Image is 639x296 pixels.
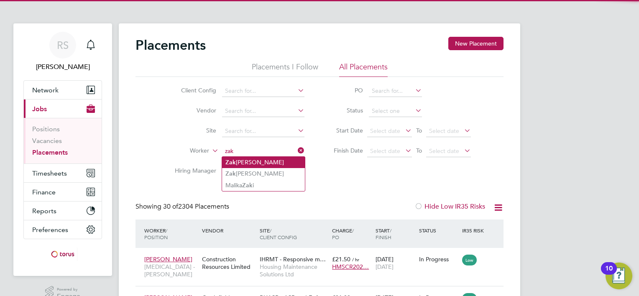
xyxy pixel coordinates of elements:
[23,32,102,72] a: RS[PERSON_NAME]
[24,183,102,201] button: Finance
[168,107,216,114] label: Vendor
[225,170,236,177] b: Zak
[200,223,258,238] div: Vendor
[242,182,253,189] b: Zak
[325,127,363,134] label: Start Date
[32,148,68,156] a: Placements
[373,223,417,245] div: Start
[260,255,326,263] span: IHRMT - Responsive m…
[417,223,460,238] div: Status
[222,145,304,157] input: Search for...
[222,168,305,179] li: [PERSON_NAME]
[606,263,632,289] button: Open Resource Center, 10 new notifications
[325,147,363,154] label: Finish Date
[332,227,354,240] span: / PO
[48,248,77,261] img: torus-logo-retina.png
[370,147,400,155] span: Select date
[460,223,489,238] div: IR35 Risk
[144,227,168,240] span: / Position
[252,62,318,77] li: Placements I Follow
[168,87,216,94] label: Client Config
[414,125,424,136] span: To
[135,37,206,54] h2: Placements
[24,81,102,99] button: Network
[339,62,388,77] li: All Placements
[448,37,504,50] button: New Placement
[225,159,236,166] b: Zak
[325,107,363,114] label: Status
[369,85,422,97] input: Search for...
[260,227,297,240] span: / Client Config
[200,251,258,275] div: Construction Resources Limited
[222,125,304,137] input: Search for...
[24,220,102,239] button: Preferences
[376,263,394,270] span: [DATE]
[414,145,424,156] span: To
[222,157,305,168] li: [PERSON_NAME]
[57,40,69,51] span: RS
[23,62,102,72] span: Ryan Scott
[429,147,459,155] span: Select date
[370,127,400,135] span: Select date
[332,263,369,270] span: HMSCR202…
[24,164,102,182] button: Timesheets
[163,202,229,211] span: 2304 Placements
[258,223,330,245] div: Site
[429,127,459,135] span: Select date
[32,207,56,215] span: Reports
[260,263,328,278] span: Housing Maintenance Solutions Ltd
[144,255,192,263] span: [PERSON_NAME]
[32,137,62,145] a: Vacancies
[13,23,112,276] nav: Main navigation
[222,105,304,117] input: Search for...
[32,226,68,234] span: Preferences
[414,202,485,211] label: Hide Low IR35 Risks
[57,286,80,293] span: Powered by
[373,251,417,275] div: [DATE]
[369,105,422,117] input: Select one
[23,248,102,261] a: Go to home page
[24,118,102,163] div: Jobs
[163,202,178,211] span: 30 of
[32,105,47,113] span: Jobs
[332,255,350,263] span: £21.50
[32,169,67,177] span: Timesheets
[135,202,231,211] div: Showing
[376,227,391,240] span: / Finish
[352,256,359,263] span: / hr
[142,251,504,258] a: [PERSON_NAME][MEDICAL_DATA] - [PERSON_NAME]Construction Resources LimitedIHRMT - Responsive m…Hou...
[168,127,216,134] label: Site
[222,180,305,191] li: Malika i
[24,100,102,118] button: Jobs
[24,202,102,220] button: Reports
[142,223,200,245] div: Worker
[161,147,209,155] label: Worker
[168,167,216,174] label: Hiring Manager
[32,188,56,196] span: Finance
[419,255,458,263] div: In Progress
[462,255,477,265] span: Low
[32,86,59,94] span: Network
[325,87,363,94] label: PO
[605,268,613,279] div: 10
[330,223,373,245] div: Charge
[32,125,60,133] a: Positions
[222,85,304,97] input: Search for...
[144,263,198,278] span: [MEDICAL_DATA] - [PERSON_NAME]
